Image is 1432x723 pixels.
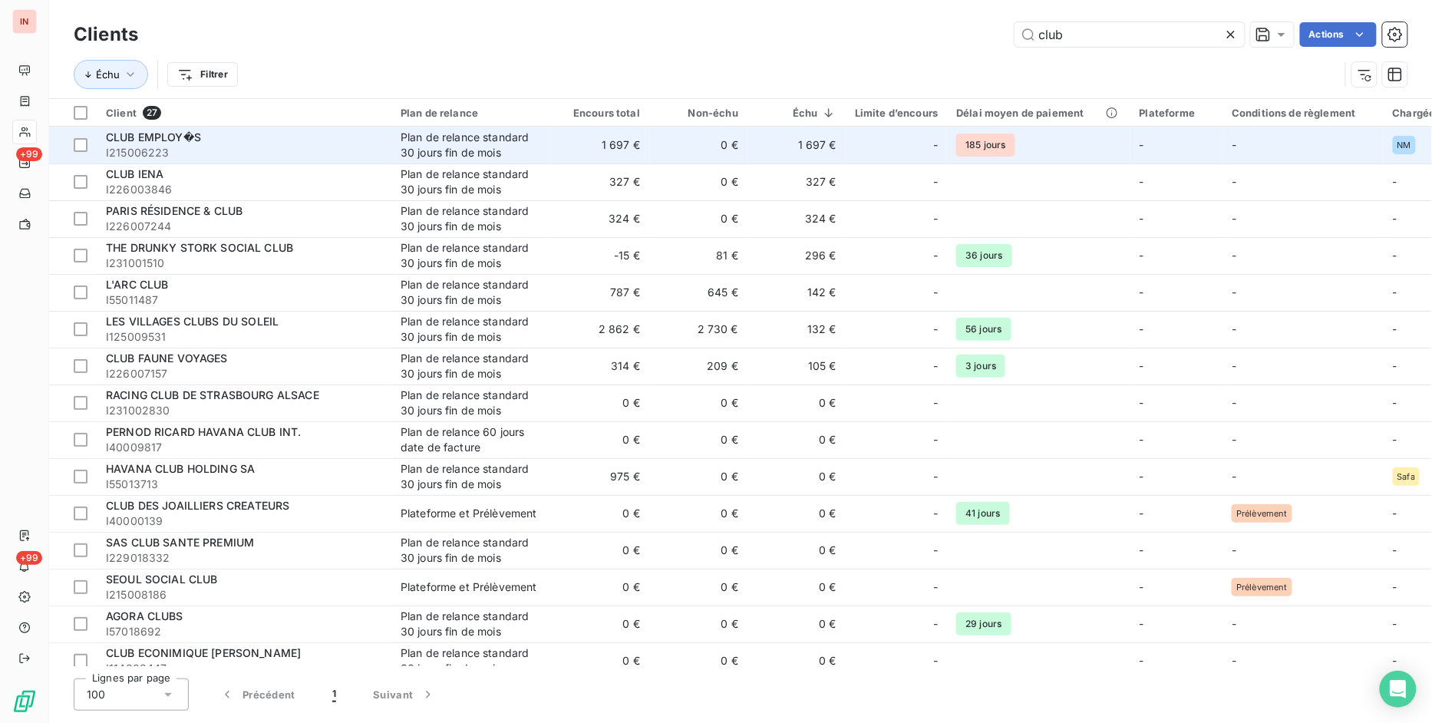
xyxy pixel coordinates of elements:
div: Plan de relance standard 30 jours fin de mois [401,645,542,676]
td: 0 € [747,606,846,642]
span: - [933,174,938,190]
span: I215006223 [106,145,382,160]
h3: Clients [74,21,138,48]
span: - [1140,396,1144,409]
span: - [1393,654,1397,667]
span: - [1393,249,1397,262]
span: +99 [16,147,42,161]
td: 0 € [649,458,747,495]
td: 132 € [747,311,846,348]
span: - [1232,322,1236,335]
td: 105 € [747,348,846,385]
span: I215008186 [106,587,382,602]
td: 81 € [649,237,747,274]
span: THE DRUNKY STORK SOCIAL CLUB [106,241,293,254]
td: 1 697 € [551,127,649,163]
div: Plan de relance standard 30 jours fin de mois [401,351,542,381]
td: 296 € [747,237,846,274]
span: - [1232,470,1236,483]
span: - [1140,138,1144,151]
span: - [933,248,938,263]
span: I55011487 [106,292,382,308]
td: 0 € [649,569,747,606]
span: Prélèvement [1236,583,1288,592]
span: - [933,358,938,374]
span: - [1393,175,1397,188]
span: I226003846 [106,182,382,197]
span: I231001510 [106,256,382,271]
div: Plateforme et Prélèvement [401,506,537,521]
span: CLUB DES JOAILLIERS CREATEURS [106,499,289,512]
td: 0 € [649,200,747,237]
span: CLUB IENA [106,167,163,180]
div: Plan de relance standard 30 jours fin de mois [401,203,542,234]
td: 0 € [747,385,846,421]
div: Conditions de règlement [1232,107,1374,119]
span: - [933,616,938,632]
span: - [1232,654,1236,667]
td: 0 € [649,127,747,163]
span: - [1232,396,1236,409]
span: - [1232,249,1236,262]
span: CLUB FAUNE VOYAGES [106,352,228,365]
span: I114008447 [106,661,382,676]
span: - [933,211,938,226]
span: - [1232,543,1236,556]
span: I40009817 [106,440,382,455]
span: SAS CLUB SANTE PREMIUM [106,536,254,549]
span: Prélèvement [1236,509,1288,518]
span: - [933,137,938,153]
td: 0 € [551,606,649,642]
td: 0 € [649,421,747,458]
div: Plan de relance standard 30 jours fin de mois [401,277,542,308]
div: Plan de relance standard 30 jours fin de mois [401,314,542,345]
span: I57018692 [106,624,382,639]
span: - [1140,470,1144,483]
td: 209 € [649,348,747,385]
span: I40000139 [106,513,382,529]
span: I226007157 [106,366,382,381]
td: 2 862 € [551,311,649,348]
span: I55013713 [106,477,382,492]
div: Délai moyen de paiement [956,107,1120,119]
span: LES VILLAGES CLUBS DU SOLEIL [106,315,279,328]
div: Plan de relance [401,107,542,119]
span: - [1393,617,1397,630]
span: - [1393,212,1397,225]
div: Open Intercom Messenger [1380,671,1417,708]
span: - [1393,396,1397,409]
td: 0 € [747,421,846,458]
td: 0 € [551,532,649,569]
span: NM [1397,140,1411,150]
span: - [1393,543,1397,556]
span: Safa [1397,472,1416,481]
span: 41 jours [956,502,1009,525]
td: 0 € [649,532,747,569]
button: Précédent [201,678,314,711]
td: 1 697 € [747,127,846,163]
button: Échu [74,60,148,89]
span: I125009531 [106,329,382,345]
span: - [1393,286,1397,299]
span: 100 [87,687,105,702]
span: - [1140,249,1144,262]
td: 0 € [747,569,846,606]
td: 0 € [551,421,649,458]
td: 327 € [551,163,649,200]
span: 56 jours [956,318,1011,341]
span: - [1140,322,1144,335]
span: Échu [96,68,120,81]
span: - [1140,433,1144,446]
span: 29 jours [956,612,1011,636]
span: 36 jours [956,244,1011,267]
span: - [933,285,938,300]
div: Plan de relance standard 30 jours fin de mois [401,535,542,566]
span: - [1232,175,1236,188]
span: HAVANA CLUB HOLDING SA [106,462,255,475]
span: CLUB ECONIMIQUE [PERSON_NAME] [106,646,301,659]
td: 645 € [649,274,747,311]
td: 0 € [747,532,846,569]
td: 0 € [551,569,649,606]
div: Plan de relance standard 30 jours fin de mois [401,461,542,492]
span: - [1393,359,1397,372]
